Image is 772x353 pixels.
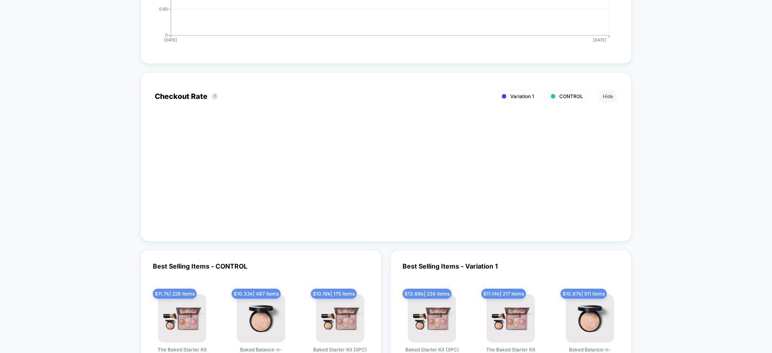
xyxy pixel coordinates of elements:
[164,37,177,42] tspan: [DATE]
[211,93,218,100] button: ?
[311,289,357,299] span: $ 10.19k | 175 items
[402,289,452,299] span: $ 13.88k | 236 items
[487,294,535,343] img: produt
[599,90,617,103] button: Hide
[232,289,281,299] span: $ 10.33k | 487 items
[158,294,206,343] img: produt
[408,294,456,343] img: produt
[153,289,197,299] span: $ 11.7k | 228 items
[481,289,526,299] span: $ 11.14k | 217 items
[593,37,607,42] tspan: [DATE]
[510,93,534,99] span: Variation 1
[316,294,364,343] img: produt
[566,294,614,343] img: produt
[237,294,285,343] img: produt
[561,289,607,299] span: $ 10.87k | 511 items
[159,6,168,11] tspan: 0.60
[147,127,609,227] div: CHECKOUT_RATE
[165,33,168,37] tspan: 0
[559,93,583,99] span: CONTROL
